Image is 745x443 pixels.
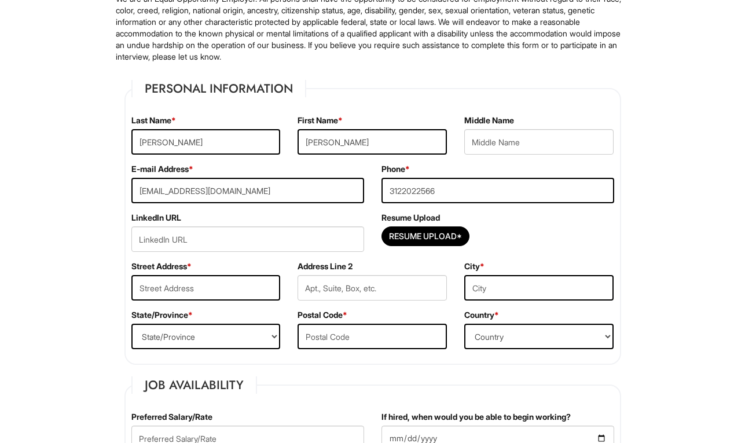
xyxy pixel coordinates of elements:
input: Postal Code [298,324,447,349]
input: Middle Name [464,129,614,155]
legend: Personal Information [131,80,306,97]
label: Postal Code [298,309,347,321]
label: Middle Name [464,115,514,126]
label: First Name [298,115,343,126]
input: Last Name [131,129,281,155]
label: City [464,261,485,272]
input: Phone [381,178,614,203]
label: Resume Upload [381,212,440,224]
label: Preferred Salary/Rate [131,411,212,423]
input: E-mail Address [131,178,364,203]
legend: Job Availability [131,376,257,394]
input: City [464,275,614,301]
button: Resume Upload*Resume Upload* [381,226,469,246]
label: State/Province [131,309,193,321]
input: First Name [298,129,447,155]
input: Apt., Suite, Box, etc. [298,275,447,301]
select: Country [464,324,614,349]
label: Address Line 2 [298,261,353,272]
label: If hired, when would you be able to begin working? [381,411,571,423]
label: Last Name [131,115,176,126]
input: LinkedIn URL [131,226,364,252]
label: E-mail Address [131,163,193,175]
label: Country [464,309,499,321]
select: State/Province [131,324,281,349]
label: Street Address [131,261,192,272]
label: LinkedIn URL [131,212,181,224]
label: Phone [381,163,410,175]
input: Street Address [131,275,281,301]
